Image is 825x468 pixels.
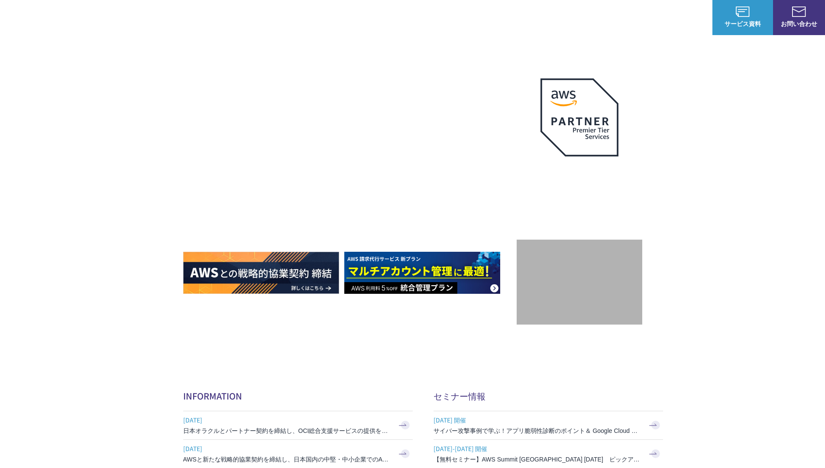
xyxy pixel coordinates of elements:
[183,413,391,426] span: [DATE]
[183,440,413,468] a: [DATE] AWSと新たな戦略的協業契約を締結し、日本国内の中堅・中小企業でのAWS活用を加速
[183,455,391,464] h3: AWSと新たな戦略的協業契約を締結し、日本国内の中堅・中小企業でのAWS活用を加速
[183,411,413,439] a: [DATE] 日本オラクルとパートナー契約を締結し、OCI総合支援サービスの提供を開始
[588,13,612,22] a: 導入事例
[13,7,162,28] a: AWS総合支援サービス C-Chorus NHN テコラスAWS総合支援サービス
[712,19,773,28] span: サービス資料
[501,13,570,22] p: 業種別ソリューション
[344,252,500,294] img: AWS請求代行サービス 統合管理プラン
[629,13,662,22] p: ナレッジ
[434,440,663,468] a: [DATE]-[DATE] 開催 【無料セミナー】AWS Summit [GEOGRAPHIC_DATA] [DATE] ピックアップセッション
[183,252,339,294] img: AWSとの戦略的協業契約 締結
[569,167,589,179] em: AWS
[679,13,704,22] a: ログイン
[434,455,641,464] h3: 【無料セミナー】AWS Summit [GEOGRAPHIC_DATA] [DATE] ピックアップセッション
[792,6,806,17] img: お問い合わせ
[773,19,825,28] span: お問い合わせ
[183,96,517,134] p: AWSの導入からコスト削減、 構成・運用の最適化からデータ活用まで 規模や業種業態を問わない マネージドサービスで
[530,167,629,200] p: 最上位プレミアティア サービスパートナー
[451,13,484,22] p: サービス
[434,426,641,435] h3: サイバー攻撃事例で学ぶ！アプリ脆弱性診断のポイント＆ Google Cloud セキュリティ対策
[413,13,434,22] p: 強み
[434,413,641,426] span: [DATE] 開催
[183,426,391,435] h3: 日本オラクルとパートナー契約を締結し、OCI総合支援サービスの提供を開始
[434,442,641,455] span: [DATE]-[DATE] 開催
[100,8,162,26] span: NHN テコラス AWS総合支援サービス
[183,143,517,226] h1: AWS ジャーニーの 成功を実現
[434,411,663,439] a: [DATE] 開催 サイバー攻撃事例で学ぶ！アプリ脆弱性診断のポイント＆ Google Cloud セキュリティ対策
[540,78,618,156] img: AWSプレミアティアサービスパートナー
[183,442,391,455] span: [DATE]
[183,390,413,402] h2: INFORMATION
[736,6,750,17] img: AWS総合支援サービス C-Chorus サービス資料
[534,253,625,316] img: 契約件数
[434,390,663,402] h2: セミナー情報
